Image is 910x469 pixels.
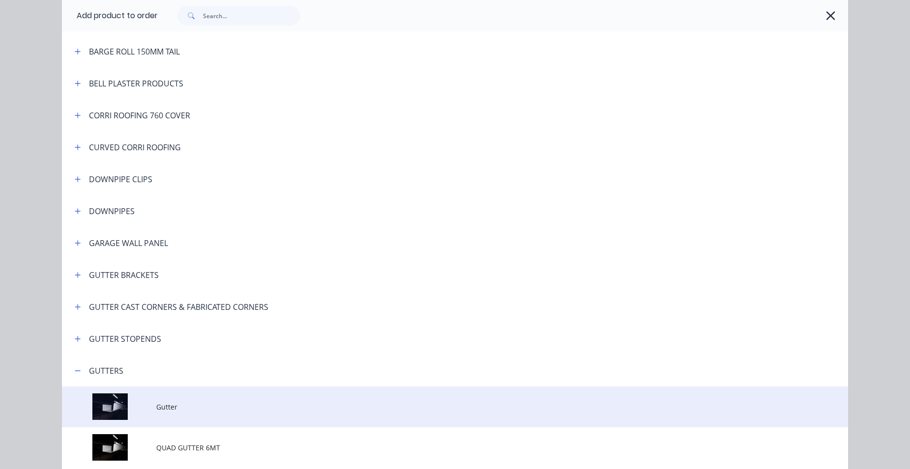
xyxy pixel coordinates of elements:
[89,301,268,313] div: GUTTER CAST CORNERS & FABRICATED CORNERS
[89,141,181,153] div: CURVED CORRI ROOFING
[89,333,161,345] div: GUTTER STOPENDS
[89,269,159,281] div: GUTTER BRACKETS
[89,173,152,185] div: DOWNPIPE CLIPS
[89,110,190,121] div: CORRI ROOFING 760 COVER
[89,205,135,217] div: DOWNPIPES
[156,402,710,412] span: Gutter
[203,6,300,26] input: Search...
[89,46,180,57] div: BARGE ROLL 150MM TAIL
[156,442,710,453] span: QUAD GUTTER 6MT
[89,365,123,377] div: GUTTERS
[89,78,183,89] div: BELL PLASTER PRODUCTS
[89,237,168,249] div: GARAGE WALL PANEL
